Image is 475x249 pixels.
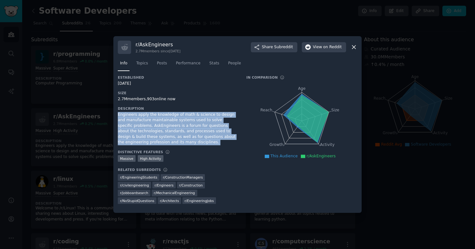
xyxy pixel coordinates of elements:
h3: Description [118,106,237,111]
span: on Reddit [323,44,342,50]
span: Topics [136,61,148,66]
span: r/ EngineeringJobs [185,199,214,203]
h3: In Comparison [246,75,278,80]
span: This Audience [270,154,298,158]
span: View [313,44,342,50]
span: Share [262,44,293,50]
a: Posts [155,58,169,71]
span: r/AskEngineers [307,154,336,158]
span: Info [120,61,127,66]
span: r/ Construction [179,183,203,187]
tspan: Activity [320,142,335,147]
a: Topics [134,58,150,71]
h3: Distinctive Features [118,150,163,154]
h3: Related Subreddits [118,167,161,172]
h3: r/ AskEngineers [136,41,180,48]
span: r/ Engineers [155,183,174,187]
span: Posts [157,61,167,66]
div: High Activity [138,155,163,162]
tspan: Growth [269,142,283,147]
h3: Size [118,91,237,95]
tspan: Age [298,86,306,91]
a: Info [118,58,130,71]
span: r/ jobboardsearch [120,191,148,195]
span: r/ ConstructionManagers [163,175,203,180]
div: [DATE] [118,81,237,87]
button: Viewon Reddit [302,42,346,52]
a: People [226,58,243,71]
tspan: Size [331,108,339,112]
tspan: Reach [260,108,272,112]
span: Stats [209,61,219,66]
h3: Established [118,75,237,80]
span: r/ NoStupidQuestions [120,199,154,203]
span: r/ EngineeringStudents [120,175,157,180]
span: r/ civilengineering [120,183,149,187]
div: 2.7M members, 903 online now [118,96,237,102]
div: Massive [118,155,136,162]
a: Stats [207,58,221,71]
span: r/ MechanicalEngineering [154,191,195,195]
span: People [228,61,241,66]
span: r/ Architects [160,199,179,203]
button: ShareSubreddit [251,42,297,52]
span: Performance [176,61,200,66]
a: Performance [174,58,203,71]
span: Subreddit [274,44,293,50]
div: 2.7M members since [DATE] [136,49,180,53]
div: Engineers apply the knowledge of math & science to design and manufacture maintainable systems us... [118,112,237,145]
